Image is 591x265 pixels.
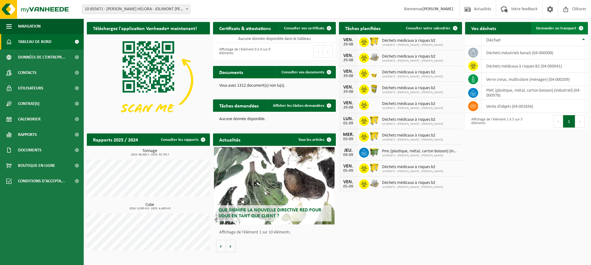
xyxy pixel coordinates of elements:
[213,99,265,111] h2: Tâches demandées
[382,149,459,154] span: Pmc (plastique, métal, carton boisson) (industriel)
[90,203,210,210] h3: Cube
[382,91,443,94] span: 10-855671 - [PERSON_NAME] - [PERSON_NAME]
[342,121,354,126] div: 01-09
[342,69,354,74] div: VEN.
[342,185,354,189] div: 05-09
[482,73,588,86] td: verre creux, multicolore (ménager) (04-000209)
[18,34,51,50] span: Tableau de bord
[369,178,380,189] img: LP-PA-00000-WDN-11
[219,208,321,219] span: Que signifie la nouvelle directive RED pour vous en tant que client ?
[382,70,443,75] span: Déchets médicaux à risques b2
[382,106,443,110] span: 10-855671 - [PERSON_NAME] - [PERSON_NAME]
[18,111,41,127] span: Calendrier
[342,74,354,78] div: 29-08
[219,117,330,121] p: Aucune donnée disponible.
[82,5,190,14] span: 10-855671 - CHU HELORA - JOLIMONT KENNEDY - MONS
[342,85,354,90] div: VEN.
[382,165,443,170] span: Déchets médicaux à risques b2
[382,102,443,106] span: Déchets médicaux à risques b2
[342,37,354,42] div: VEN.
[468,115,523,128] div: Affichage de l'élément 1 à 5 sur 5 éléments
[18,173,65,189] span: Conditions d'accepta...
[382,133,443,138] span: Déchets médicaux à risques b2
[342,106,354,110] div: 29-08
[18,127,37,142] span: Rapports
[342,148,354,153] div: JEU.
[313,45,323,58] button: Previous
[531,22,587,34] a: Demander un transport
[18,96,39,111] span: Contrat(s)
[214,147,335,224] a: Que signifie la nouvelle directive RED pour vous en tant que client ?
[293,133,335,146] a: Tous les articles
[339,22,387,34] h2: Tâches planifiées
[382,117,443,122] span: Déchets médicaux à risques b2
[382,154,459,158] span: 10-855671 - [PERSON_NAME] - [PERSON_NAME]
[342,164,354,169] div: VEN.
[482,59,588,73] td: déchets médicaux à risques B2 (04-000041)
[87,22,203,34] h2: Téléchargez l'application Vanheede+ maintenant!
[342,137,354,141] div: 03-09
[277,66,335,78] a: Consulter vos documents
[382,180,443,185] span: Déchets médicaux à risques b2
[382,59,443,63] span: 10-855671 - [PERSON_NAME] - [PERSON_NAME]
[18,50,65,65] span: Données de l'entrepr...
[279,22,335,34] a: Consulter vos certificats
[369,84,380,94] img: LP-SB-00045-CRB-21
[369,115,380,126] img: WB-0770-HPE-YW-14
[382,86,443,91] span: Déchets médicaux à risques b2
[219,230,333,235] p: Affichage de l'élément 1 sur 10 éléments
[369,68,380,78] img: LP-SB-00030-HPE-C6
[482,46,588,59] td: déchets industriels banals (04-000008)
[213,22,277,34] h2: Certificats & attestations
[575,115,585,128] button: Next
[282,70,324,74] span: Consulter vos documents
[553,115,563,128] button: Previous
[482,100,588,113] td: vente d'objets (04-001834)
[90,207,210,210] span: 2024: 0,000 m3 - 2025: 4,400 m3
[382,185,443,189] span: 10-855671 - [PERSON_NAME] - [PERSON_NAME]
[369,147,380,157] img: WB-1100-HPE-GN-50
[536,26,576,30] span: Demander un transport
[268,99,335,112] a: Afficher les tâches demandées
[273,104,324,108] span: Afficher les tâches demandées
[216,240,226,252] button: Vorige
[216,45,271,58] div: Affichage de l'élément 0 à 0 sur 0 éléments
[226,240,236,252] button: Volgende
[342,132,354,137] div: MER.
[342,116,354,121] div: LUN.
[342,101,354,106] div: VEN.
[342,180,354,185] div: VEN.
[369,36,380,47] img: WB-0770-HPE-YW-14
[18,19,41,34] span: Navigation
[156,133,209,146] a: Consulter les rapports
[342,90,354,94] div: 29-08
[284,26,324,30] span: Consulter vos certificats
[342,153,354,157] div: 04-09
[342,58,354,63] div: 29-08
[422,7,453,11] strong: [PERSON_NAME]
[87,34,210,126] img: Download de VHEPlus App
[18,142,42,158] span: Documents
[382,122,443,126] span: 10-855671 - [PERSON_NAME] - [PERSON_NAME]
[382,54,443,59] span: Déchets médicaux à risques b2
[323,45,333,58] button: Next
[213,34,336,43] td: Aucune donnée disponible dans le tableau
[342,169,354,173] div: 05-09
[369,163,380,173] img: WB-0770-HPE-YW-14
[382,170,443,173] span: 10-855671 - [PERSON_NAME] - [PERSON_NAME]
[18,80,43,96] span: Utilisateurs
[18,158,55,173] span: Boutique en ligne
[219,84,330,88] p: Vous avez 1312 document(s) non lu(s).
[213,133,247,146] h2: Actualités
[406,26,451,30] span: Consulter votre calendrier
[90,153,210,156] span: 2024: 90,682 t - 2025: 55,791 t
[382,38,443,43] span: Déchets médicaux à risques b2
[342,53,354,58] div: VEN.
[465,22,502,34] h2: Vos déchets
[369,52,380,63] img: LP-PA-00000-WDN-11
[18,65,37,80] span: Contacts
[382,138,443,142] span: 10-855671 - [PERSON_NAME] - [PERSON_NAME]
[563,115,575,128] button: 1
[213,66,249,78] h2: Documents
